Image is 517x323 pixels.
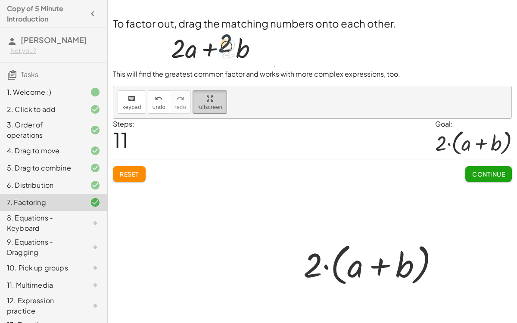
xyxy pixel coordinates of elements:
i: Task finished and correct. [90,125,100,135]
span: redo [174,104,186,110]
div: 3. Order of operations [7,120,76,140]
i: Task not started. [90,218,100,228]
span: Tasks [21,70,38,79]
div: 6. Distribution [7,180,76,190]
div: 5. Drag to combine [7,163,76,173]
i: Task finished. [90,87,100,97]
i: Task not started. [90,301,100,311]
button: keyboardkeypad [118,90,146,114]
i: Task finished and correct. [90,163,100,173]
div: 11. Multimedia [7,280,76,290]
h2: To factor out, drag the matching numbers onto each other. [113,16,512,31]
span: undo [153,104,165,110]
button: redoredo [170,90,191,114]
i: redo [176,93,184,104]
div: 8. Equations - Keyboard [7,213,76,233]
span: keypad [122,104,141,110]
i: Task finished and correct. [90,104,100,115]
button: fullscreen [193,90,227,114]
i: Task finished and correct. [90,146,100,156]
span: [PERSON_NAME] [21,35,87,45]
h4: Copy of 5 Minute Introduction [7,3,85,24]
i: Task not started. [90,280,100,290]
div: 1. Welcome :) [7,87,76,97]
button: undoundo [148,90,170,114]
p: This will find the greatest common factor and works with more complex expressions, too. [113,69,512,79]
button: Reset [113,166,146,182]
i: Task not started. [90,242,100,252]
div: 10. Pick up groups [7,263,76,273]
label: Steps: [113,119,134,128]
i: undo [155,93,163,104]
div: 12. Expression practice [7,295,76,316]
i: Task not started. [90,263,100,273]
span: fullscreen [197,104,222,110]
div: 9. Equations - Dragging [7,237,76,258]
img: 3377f121076139ece68a6080b70b10c2af52822142e68bb6169fbb7008498492.gif [148,31,275,67]
i: Task finished and correct. [90,180,100,190]
i: Task finished and correct. [90,197,100,208]
div: 7. Factoring [7,197,76,208]
div: 4. Drag to move [7,146,76,156]
span: 11 [113,127,128,153]
div: 2. Click to add [7,104,76,115]
div: Not you? [10,47,100,55]
i: keyboard [128,93,136,104]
